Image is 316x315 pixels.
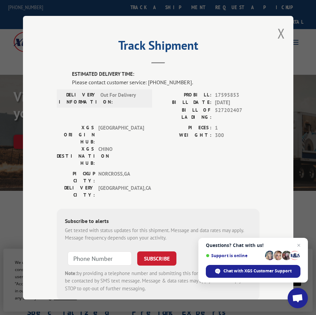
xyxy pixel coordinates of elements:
[215,124,260,132] span: 1
[158,106,212,120] label: BILL OF LADING:
[277,24,285,42] button: Close modal
[215,106,260,120] span: 527202407
[72,70,260,78] label: ESTIMATED DELIVERY TIME:
[57,184,95,198] label: DELIVERY CITY:
[57,145,95,166] label: XGS DESTINATION HUB:
[65,226,251,242] div: Get texted with status updates for this shipment. Message and data rates may apply. Message frequ...
[72,78,260,86] div: Please contact customer service: [PHONE_NUMBER].
[158,124,212,132] label: PIECES:
[288,288,308,308] div: Open chat
[223,268,292,274] span: Chat with XGS Customer Support
[57,124,95,145] label: XGS ORIGIN HUB:
[215,99,260,107] span: [DATE]
[206,265,300,278] div: Chat with XGS Customer Support
[65,270,77,276] strong: Note:
[98,184,144,198] span: [GEOGRAPHIC_DATA] , CA
[98,124,144,145] span: [GEOGRAPHIC_DATA]
[65,269,251,292] div: by providing a telephone number and submitting this form you are consenting to be contacted by SM...
[65,217,251,226] div: Subscribe to alerts
[57,41,260,53] h2: Track Shipment
[98,170,144,184] span: NORCROSS , GA
[215,91,260,99] span: 17595853
[215,132,260,139] span: 300
[57,170,95,184] label: PICKUP CITY:
[98,145,144,166] span: CHINO
[158,99,212,107] label: BILL DATE:
[206,253,263,258] span: Support is online
[59,91,97,105] label: DELIVERY INFORMATION:
[68,251,132,265] input: Phone Number
[100,91,146,105] span: Out For Delivery
[295,241,303,249] span: Close chat
[206,243,300,248] span: Questions? Chat with us!
[137,251,176,265] button: SUBSCRIBE
[158,132,212,139] label: WEIGHT:
[158,91,212,99] label: PROBILL:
